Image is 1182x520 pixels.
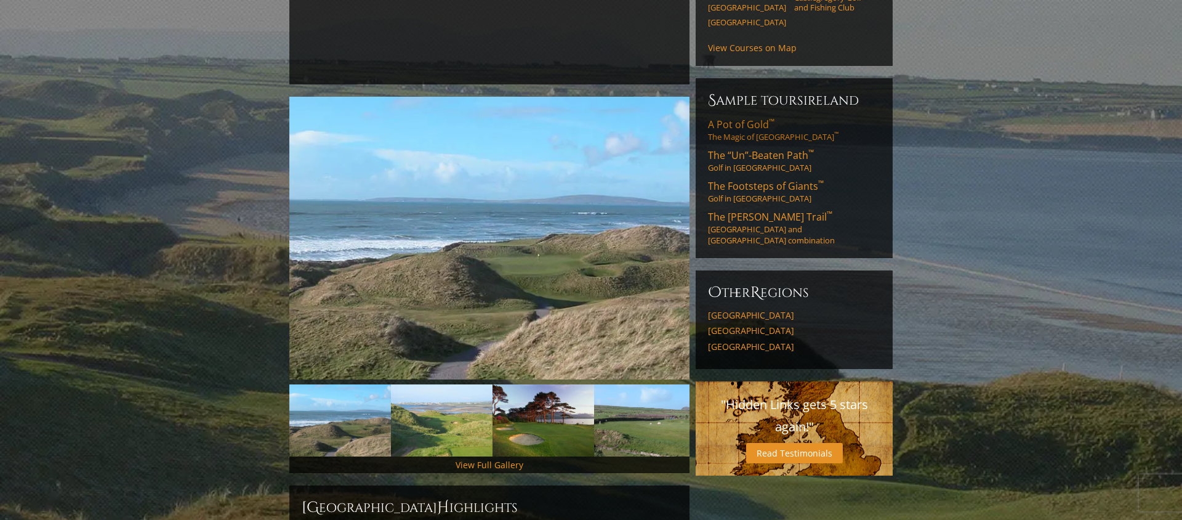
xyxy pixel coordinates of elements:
span: R [750,283,760,303]
a: View Courses on Map [708,42,797,54]
a: The “Un”-Beaten Path™Golf in [GEOGRAPHIC_DATA] [708,148,880,173]
h6: Sample ToursIreland [708,91,880,110]
sup: ™ [808,147,814,158]
span: The [PERSON_NAME] Trail [708,210,832,224]
sup: ™ [827,209,832,219]
a: The [PERSON_NAME] Trail™[GEOGRAPHIC_DATA] and [GEOGRAPHIC_DATA] combination [708,210,880,246]
a: [GEOGRAPHIC_DATA] [708,310,880,321]
a: View Full Gallery [456,459,523,471]
span: A Pot of Gold [708,118,774,131]
h2: [GEOGRAPHIC_DATA] ighlights [302,498,677,518]
h6: ther egions [708,283,880,303]
a: [GEOGRAPHIC_DATA] [708,341,880,352]
sup: ™ [834,131,838,139]
a: A Pot of Gold™The Magic of [GEOGRAPHIC_DATA]™ [708,118,880,142]
a: [GEOGRAPHIC_DATA] [708,2,786,12]
span: H [437,498,449,518]
p: "Hidden Links gets 5 stars again!" [708,394,880,438]
span: The Footsteps of Giants [708,179,824,193]
a: [GEOGRAPHIC_DATA] [708,325,880,336]
span: O [708,283,722,303]
a: The Footsteps of Giants™Golf in [GEOGRAPHIC_DATA] [708,179,880,204]
sup: ™ [769,116,774,127]
a: Read Testimonials [746,443,843,463]
span: The “Un”-Beaten Path [708,148,814,162]
a: [GEOGRAPHIC_DATA] [708,17,786,27]
sup: ™ [818,178,824,189]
